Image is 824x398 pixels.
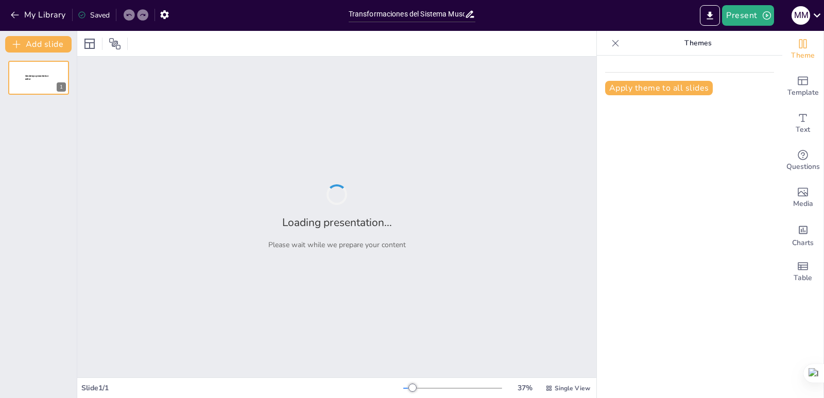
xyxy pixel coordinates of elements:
span: Charts [792,237,814,249]
span: Media [793,198,813,210]
span: Template [787,87,819,98]
p: Please wait while we prepare your content [268,240,406,250]
button: M M [792,5,810,26]
button: Apply theme to all slides [605,81,713,95]
div: Add charts and graphs [782,216,823,253]
div: 1 [57,82,66,92]
span: Position [109,38,121,50]
h2: Loading presentation... [282,215,392,230]
span: Single View [555,384,590,392]
button: My Library [8,7,70,23]
p: Themes [624,31,772,56]
div: Slide 1 / 1 [81,383,403,393]
span: Sendsteps presentation editor [25,75,48,80]
div: Get real-time input from your audience [782,142,823,179]
div: Layout [81,36,98,52]
button: Present [722,5,774,26]
div: M M [792,6,810,25]
span: Table [794,272,812,284]
span: Questions [786,161,820,172]
div: Change the overall theme [782,31,823,68]
input: Insert title [349,7,465,22]
div: 1 [8,61,69,95]
div: Add a table [782,253,823,290]
span: Text [796,124,810,135]
div: Add images, graphics, shapes or video [782,179,823,216]
button: Add slide [5,36,72,53]
div: Add text boxes [782,105,823,142]
button: Export to PowerPoint [700,5,720,26]
span: Theme [791,50,815,61]
div: Add ready made slides [782,68,823,105]
div: Saved [78,10,110,20]
div: 37 % [512,383,537,393]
